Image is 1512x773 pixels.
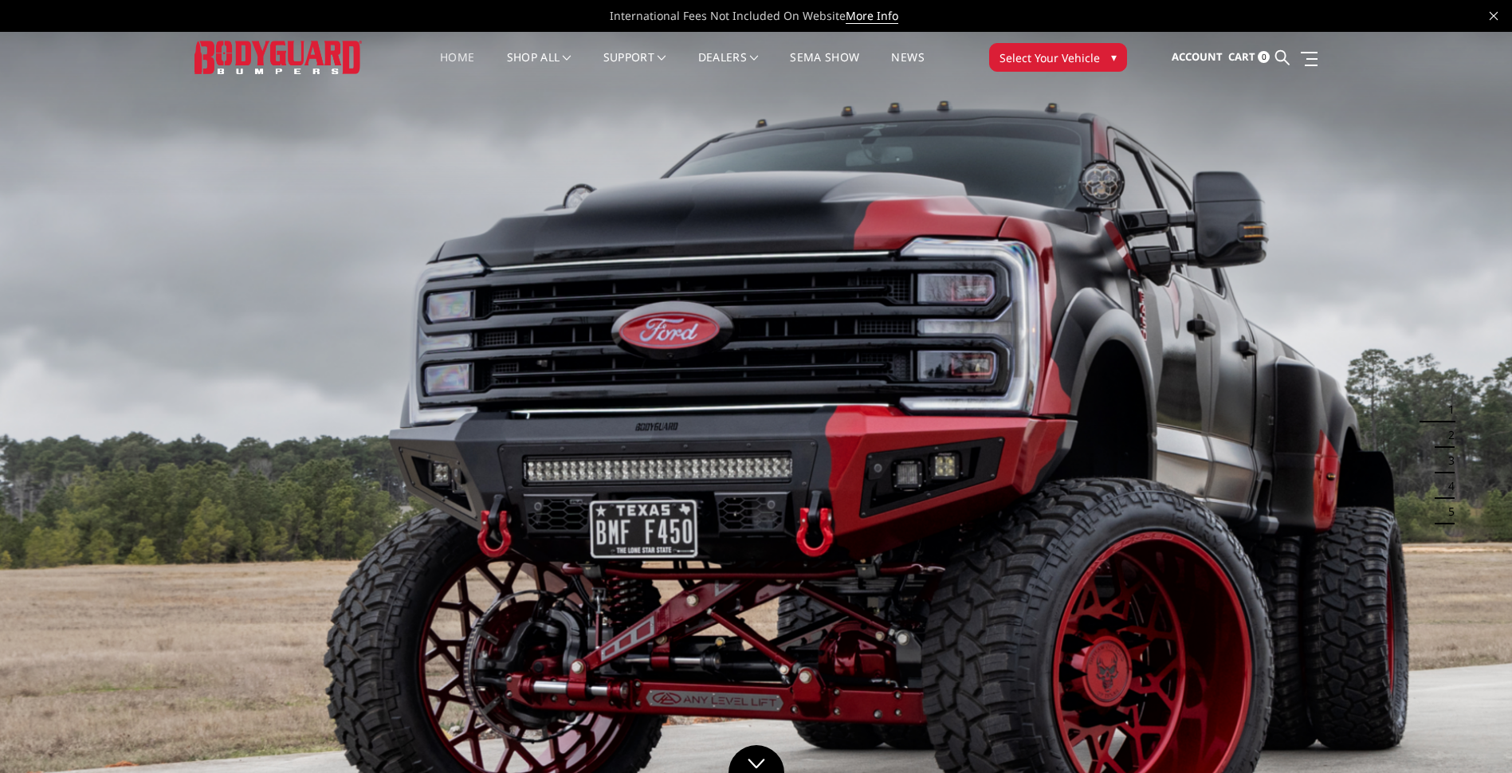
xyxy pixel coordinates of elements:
[1439,499,1455,524] button: 5 of 5
[999,49,1100,66] span: Select Your Vehicle
[1439,422,1455,448] button: 2 of 5
[790,52,859,83] a: SEMA Show
[603,52,666,83] a: Support
[1172,49,1223,64] span: Account
[1439,448,1455,473] button: 3 of 5
[989,43,1127,72] button: Select Your Vehicle
[1111,49,1117,65] span: ▾
[440,52,474,83] a: Home
[194,41,362,73] img: BODYGUARD BUMPERS
[846,8,898,24] a: More Info
[1439,397,1455,422] button: 1 of 5
[698,52,759,83] a: Dealers
[891,52,924,83] a: News
[1172,36,1223,79] a: Account
[1228,36,1270,79] a: Cart 0
[729,745,784,773] a: Click to Down
[1258,51,1270,63] span: 0
[1228,49,1255,64] span: Cart
[1439,473,1455,499] button: 4 of 5
[507,52,571,83] a: shop all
